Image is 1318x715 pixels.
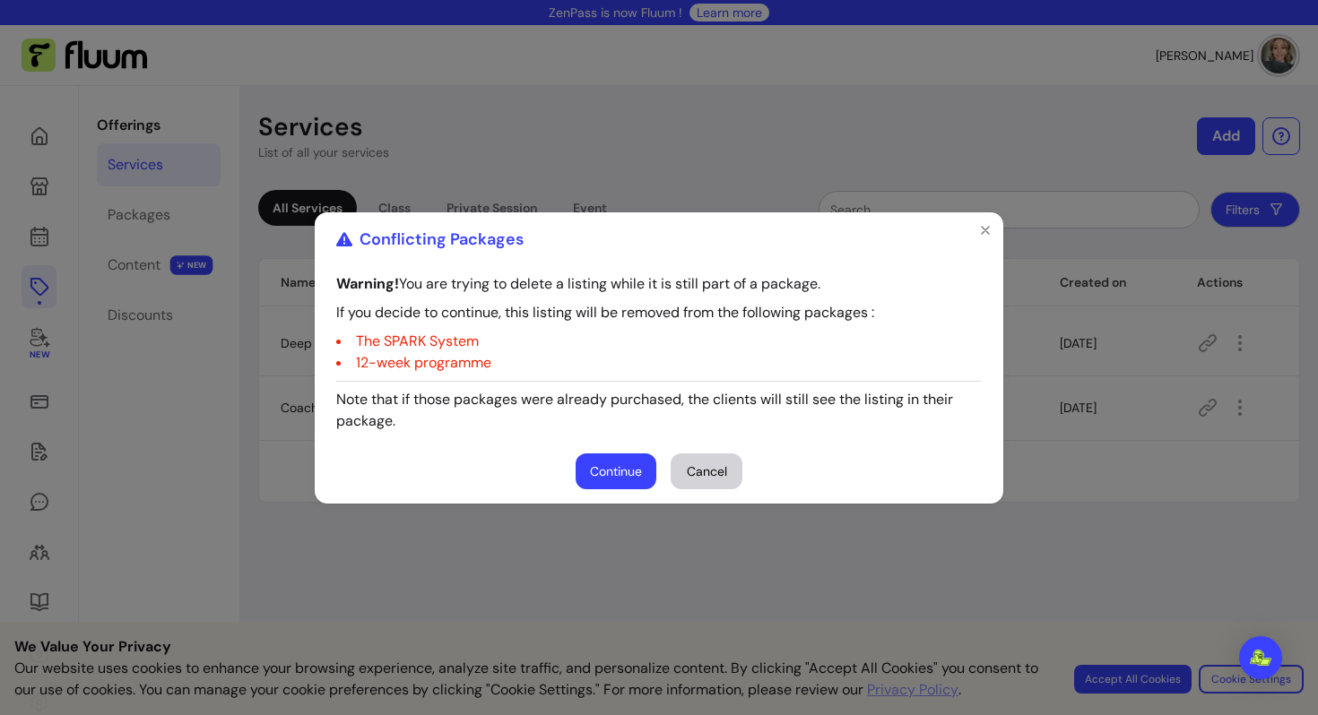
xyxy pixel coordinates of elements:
li: 12-week programme [336,352,982,374]
p: You are trying to delete a listing while it is still part of a package. [336,273,982,295]
p: Note that if those packages were already purchased, the clients will still see the listing in the... [336,389,982,432]
li: The SPARK System [336,331,982,352]
button: Cancel [671,453,742,489]
div: Conflicting Packages [336,227,524,252]
b: Warning! [336,274,399,293]
button: Close [971,216,1000,245]
div: Open Intercom Messenger [1239,636,1282,679]
p: If you decide to continue, this listing will be removed from the following packages : [336,302,982,323]
button: Continue [576,453,656,489]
